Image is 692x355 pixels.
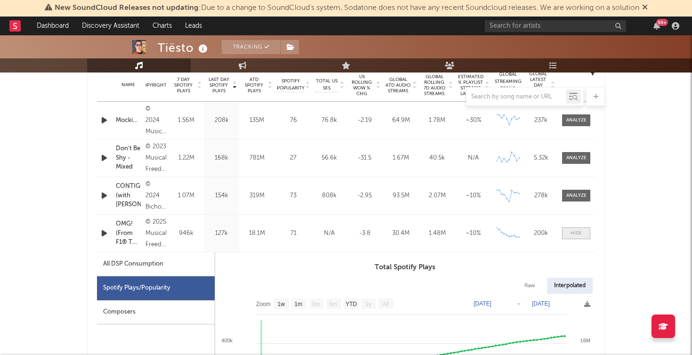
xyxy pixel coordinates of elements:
[532,300,550,307] text: [DATE]
[145,141,166,175] div: © 2023 Musical Freedom Label, LLC under exclusive license to Atlantic Recording Corporation for t...
[580,338,590,343] text: 16M
[277,229,310,238] div: 71
[55,4,199,12] span: New SoundCloud Releases not updating
[656,19,668,26] div: 99 +
[97,252,215,276] div: All DSP Consumption
[75,16,146,35] a: Discovery Assistant
[139,82,167,88] span: Copyright
[178,16,209,35] a: Leads
[206,116,237,125] div: 208k
[385,77,411,94] span: Global ATD Audio Streams
[527,116,555,125] div: 237k
[206,229,237,238] div: 127k
[221,338,233,343] text: 400k
[385,191,417,201] div: 93.5M
[277,191,310,201] div: 73
[527,191,555,201] div: 278k
[458,191,489,201] div: ~ 10 %
[314,153,344,163] div: 56.6k
[527,153,555,163] div: 5.32k
[145,179,166,213] div: © 2024 Bichota Records LLC, under exclusive license to Interscope Records
[222,40,281,54] button: Tracking
[346,301,357,307] text: YTD
[116,144,141,172] a: Don't Be Shy - Mixed
[158,40,210,56] div: Tiësto
[215,262,595,273] h3: Total Spotify Plays
[349,229,380,238] div: -3.8
[103,258,163,270] div: All DSP Consumption
[116,182,141,210] a: CONTIGO (with [PERSON_NAME])
[241,153,272,163] div: 781M
[30,16,75,35] a: Dashboard
[385,153,417,163] div: 1.67M
[458,116,489,125] div: ~ 30 %
[642,4,648,12] span: Dismiss
[241,229,272,238] div: 18.1M
[349,74,375,97] span: US Rolling WoW % Chg
[256,301,271,307] text: Zoom
[421,153,453,163] div: 40.5k
[494,71,522,99] div: Global Streaming Trend (Last 60D)
[277,116,310,125] div: 76
[421,229,453,238] div: 1.48M
[385,116,417,125] div: 64.9M
[421,191,453,201] div: 2.07M
[171,116,201,125] div: 1.56M
[547,278,593,294] div: Interpolated
[312,301,320,307] text: 3m
[145,104,166,137] div: © 2024 Musical Freedom Label Ltd.
[206,191,237,201] div: 154k
[314,191,344,201] div: 808k
[516,300,522,307] text: →
[382,301,388,307] text: All
[116,116,141,125] a: Mockingbird
[277,153,310,163] div: 27
[314,116,344,125] div: 76.8k
[653,22,660,30] button: 99+
[295,301,303,307] text: 1m
[278,301,285,307] text: 1w
[206,153,237,163] div: 168k
[517,278,542,294] div: Raw
[467,93,566,101] input: Search by song name or URL
[365,301,371,307] text: 1y
[349,153,380,163] div: -31.5
[527,229,555,238] div: 200k
[97,300,215,324] div: Composers
[421,116,453,125] div: 1.78M
[116,219,141,247] a: OMG! (From F1® The Movie)
[385,229,417,238] div: 30.4M
[314,78,338,92] span: Total US SES
[277,78,305,92] span: Spotify Popularity
[171,229,201,238] div: 946k
[206,77,231,94] span: Last Day Spotify Plays
[145,217,166,250] div: © 2025 Musical Freedom LLC under exclusive license to Atlantic Recording Corporation & Apple Vide...
[55,4,639,12] span: : Due to a change to SoundCloud's system, Sodatone does not have any recent Soundcloud releases. ...
[485,20,626,32] input: Search for artists
[527,71,549,99] span: Global Latest Day Audio Streams
[241,116,272,125] div: 135M
[349,191,380,201] div: -2.95
[314,229,344,238] div: N/A
[458,229,489,238] div: ~ 10 %
[171,191,201,201] div: 1.07M
[171,153,201,163] div: 1.22M
[171,77,196,94] span: 7 Day Spotify Plays
[146,16,178,35] a: Charts
[349,116,380,125] div: -2.19
[458,74,483,97] span: Estimated % Playlist Streams Last Day
[421,74,447,97] span: Global Rolling 7D Audio Streams
[474,300,491,307] text: [DATE]
[458,153,489,163] div: N/A
[116,81,141,89] div: Name
[241,77,266,94] span: ATD Spotify Plays
[97,276,215,300] div: Spotify Plays/Popularity
[330,301,338,307] text: 6m
[241,191,272,201] div: 319M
